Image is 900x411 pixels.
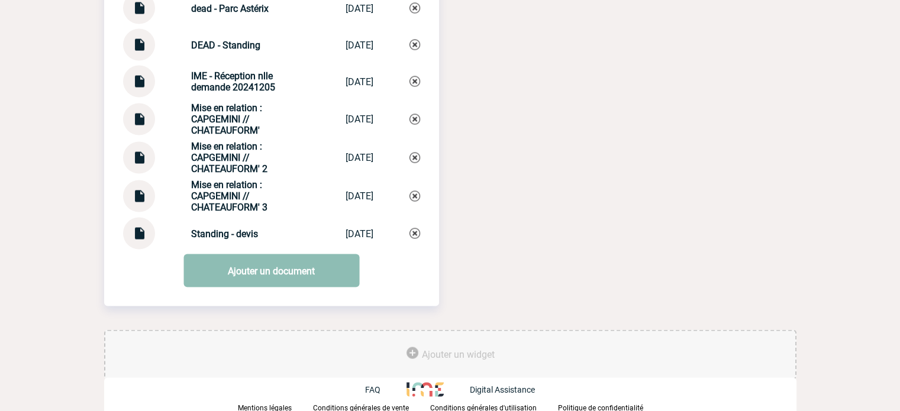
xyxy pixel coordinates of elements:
div: Ajouter des outils d'aide à la gestion de votre événement [104,330,796,380]
img: Supprimer [409,76,420,87]
div: [DATE] [346,190,373,202]
img: Supprimer [409,40,420,50]
img: Supprimer [409,191,420,202]
div: [DATE] [346,152,373,163]
img: Supprimer [409,3,420,14]
strong: dead - Parc Astérix [191,3,269,14]
a: Ajouter un document [183,254,359,287]
img: Supprimer [409,153,420,163]
div: [DATE] [346,114,373,125]
img: Supprimer [409,114,420,125]
strong: IME - Réception nlle demande 20241205 [191,70,275,93]
span: Ajouter un widget [422,349,495,360]
strong: Standing - devis [191,228,258,240]
strong: DEAD - Standing [191,40,260,51]
div: [DATE] [346,76,373,88]
a: FAQ [365,384,407,395]
p: Digital Assistance [470,385,535,394]
div: [DATE] [346,40,373,51]
p: FAQ [365,385,380,394]
strong: Mise en relation : CAPGEMINI // CHATEAUFORM' 3 [191,179,267,213]
img: Supprimer [409,228,420,239]
img: http://www.idealmeetingsevents.fr/ [407,383,443,397]
strong: Mise en relation : CAPGEMINI // CHATEAUFORM' [191,102,262,136]
div: [DATE] [346,228,373,240]
div: [DATE] [346,3,373,14]
strong: Mise en relation : CAPGEMINI // CHATEAUFORM' 2 [191,141,267,174]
